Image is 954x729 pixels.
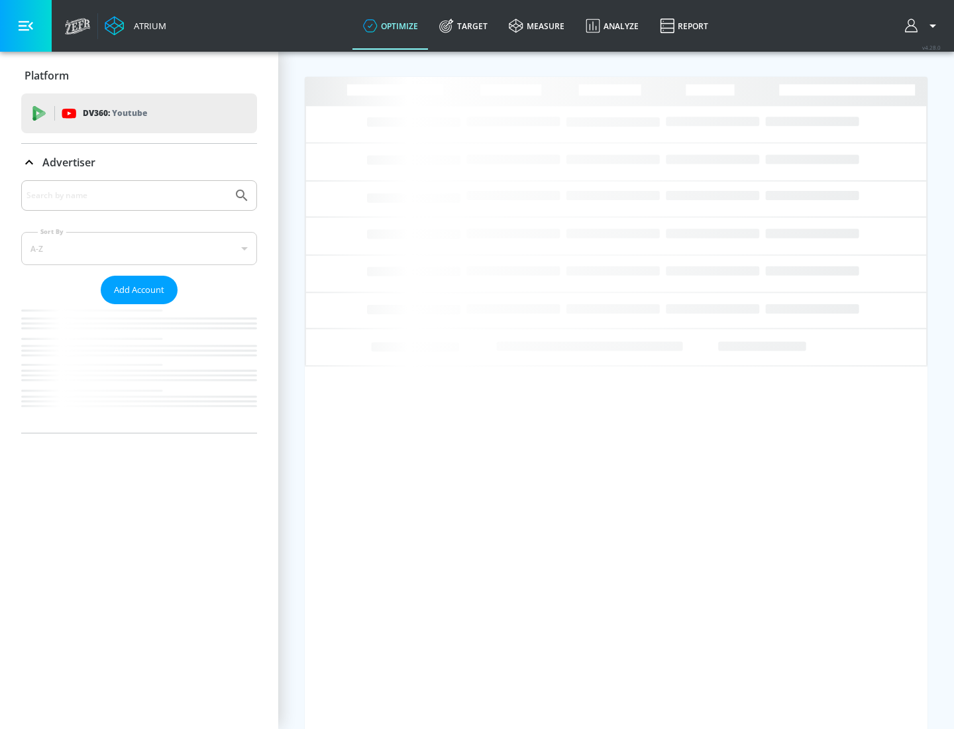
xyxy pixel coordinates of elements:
input: Search by name [26,187,227,204]
button: Add Account [101,276,178,304]
div: Advertiser [21,144,257,181]
p: Youtube [112,106,147,120]
p: Advertiser [42,155,95,170]
div: Atrium [129,20,166,32]
a: Atrium [105,16,166,36]
div: Advertiser [21,180,257,433]
div: Platform [21,57,257,94]
label: Sort By [38,227,66,236]
nav: list of Advertiser [21,304,257,433]
span: Add Account [114,282,164,298]
a: Target [429,2,498,50]
a: optimize [352,2,429,50]
p: DV360: [83,106,147,121]
a: Analyze [575,2,649,50]
div: A-Z [21,232,257,265]
span: v 4.28.0 [922,44,941,51]
a: Report [649,2,719,50]
a: measure [498,2,575,50]
div: DV360: Youtube [21,93,257,133]
p: Platform [25,68,69,83]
